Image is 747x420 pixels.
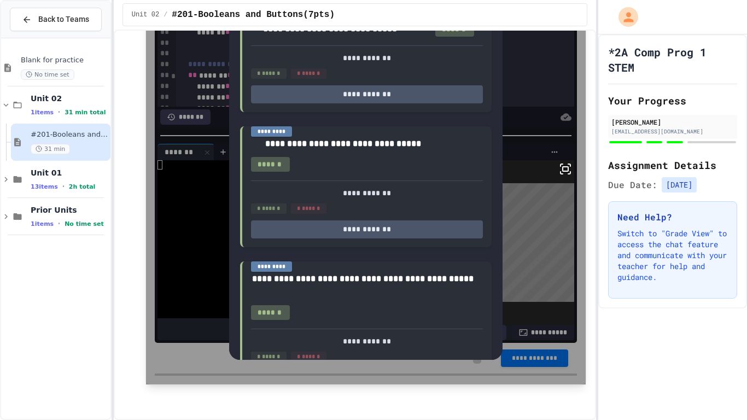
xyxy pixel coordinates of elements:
h2: Assignment Details [608,157,737,173]
span: 31 min total [65,109,106,116]
div: My Account [607,4,641,30]
h3: Need Help? [617,211,728,224]
span: [DATE] [662,177,697,192]
span: Back to Teams [38,14,89,25]
span: 31 min [31,144,70,154]
button: Back to Teams [10,8,102,31]
p: Switch to "Grade View" to access the chat feature and communicate with your teacher for help and ... [617,228,728,283]
span: / [164,10,167,19]
span: Unit 02 [132,10,159,19]
span: Unit 02 [31,94,108,103]
span: #201-Booleans and Buttons(7pts) [31,130,108,139]
span: Due Date: [608,178,657,191]
span: No time set [65,220,104,227]
span: #201-Booleans and Buttons(7pts) [172,8,335,21]
span: Unit 01 [31,168,108,178]
span: • [58,108,60,116]
h2: Your Progress [608,93,737,108]
span: • [62,182,65,191]
h1: *2A Comp Prog 1 STEM [608,44,737,75]
span: • [58,219,60,228]
span: 1 items [31,109,54,116]
span: 1 items [31,220,54,227]
span: 13 items [31,183,58,190]
span: 2h total [69,183,96,190]
div: [EMAIL_ADDRESS][DOMAIN_NAME] [611,127,734,136]
span: No time set [21,69,74,80]
span: Prior Units [31,205,108,215]
span: Blank for practice [21,56,108,65]
div: [PERSON_NAME] [611,117,734,127]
